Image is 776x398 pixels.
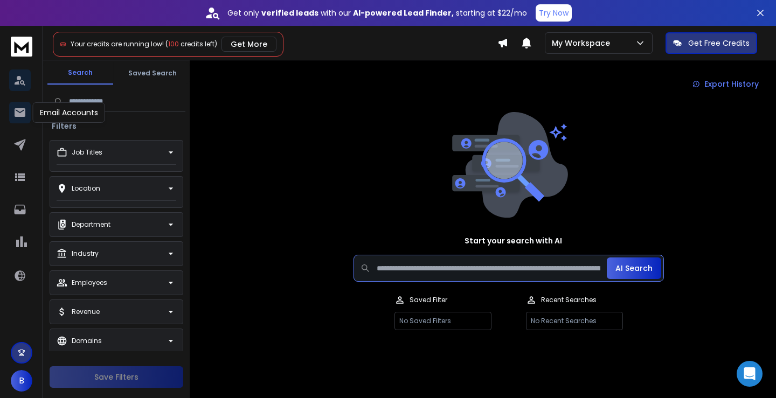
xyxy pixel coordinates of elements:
[666,32,757,54] button: Get Free Credits
[72,278,107,287] p: Employees
[11,37,32,57] img: logo
[165,39,217,48] span: ( credits left)
[11,370,32,392] button: B
[47,121,81,131] h3: Filters
[227,8,527,18] p: Get only with our starting at $22/mo
[72,337,102,345] p: Domains
[221,37,276,52] button: Get More
[72,184,100,193] p: Location
[410,296,447,304] p: Saved Filter
[47,62,113,85] button: Search
[552,38,614,48] p: My Workspace
[72,148,102,157] p: Job Titles
[71,39,164,48] span: Your credits are running low!
[607,257,661,279] button: AI Search
[72,249,99,258] p: Industry
[394,312,491,330] p: No Saved Filters
[33,102,105,123] div: Email Accounts
[261,8,318,18] strong: verified leads
[737,361,763,387] div: Open Intercom Messenger
[684,73,767,95] a: Export History
[120,62,185,84] button: Saved Search
[541,296,597,304] p: Recent Searches
[536,4,572,22] button: Try Now
[168,39,179,48] span: 100
[72,308,100,316] p: Revenue
[465,235,562,246] h1: Start your search with AI
[72,220,110,229] p: Department
[353,8,454,18] strong: AI-powered Lead Finder,
[688,38,750,48] p: Get Free Credits
[526,312,623,330] p: No Recent Searches
[449,112,568,218] img: image
[539,8,569,18] p: Try Now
